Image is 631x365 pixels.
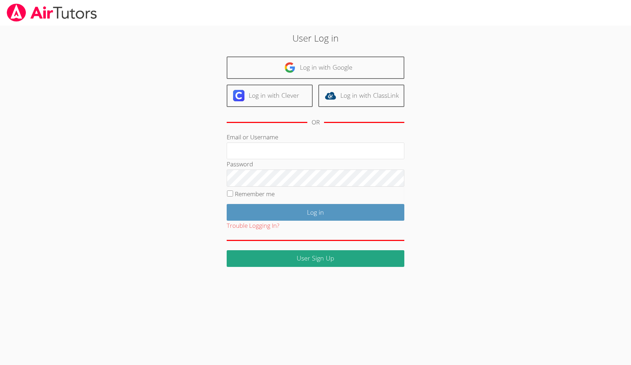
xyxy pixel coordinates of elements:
input: Log in [227,204,404,221]
img: classlink-logo-d6bb404cc1216ec64c9a2012d9dc4662098be43eaf13dc465df04b49fa7ab582.svg [325,90,336,101]
label: Remember me [235,190,275,198]
button: Trouble Logging In? [227,221,279,231]
a: Log in with Google [227,57,404,79]
a: Log in with Clever [227,85,313,107]
img: clever-logo-6eab21bc6e7a338710f1a6ff85c0baf02591cd810cc4098c63d3a4b26e2feb20.svg [233,90,244,101]
label: Email or Username [227,133,278,141]
div: OR [312,117,320,128]
a: Log in with ClassLink [318,85,404,107]
img: airtutors_banner-c4298cdbf04f3fff15de1276eac7730deb9818008684d7c2e4769d2f7ddbe033.png [6,4,98,22]
h2: User Log in [145,31,486,45]
a: User Sign Up [227,250,404,267]
img: google-logo-50288ca7cdecda66e5e0955fdab243c47b7ad437acaf1139b6f446037453330a.svg [284,62,296,73]
label: Password [227,160,253,168]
